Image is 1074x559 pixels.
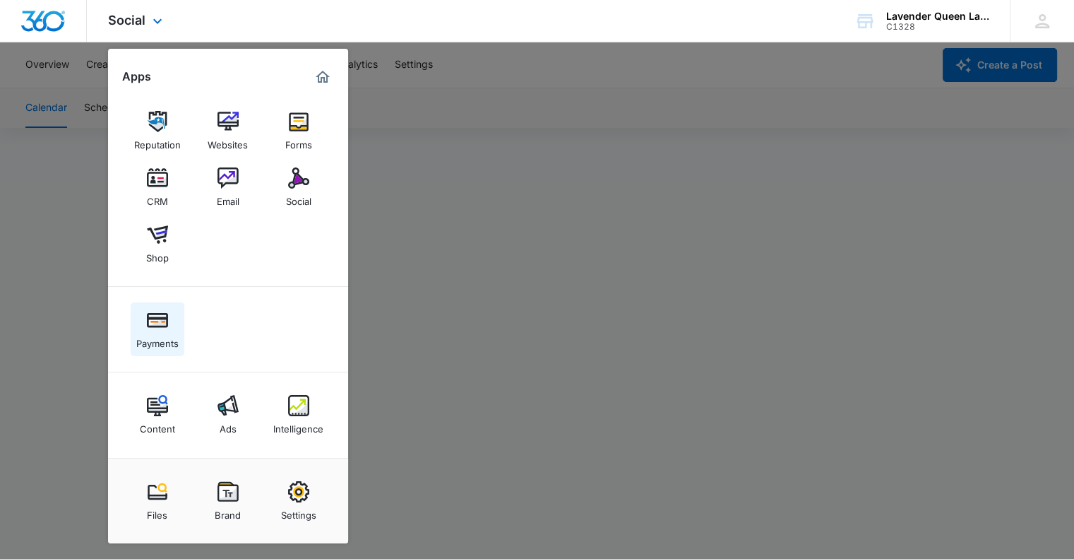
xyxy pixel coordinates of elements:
div: Brand [215,502,241,521]
a: Files [131,474,184,528]
a: Payments [131,302,184,356]
div: CRM [147,189,168,207]
div: Intelligence [273,416,323,435]
div: Files [147,502,167,521]
a: Shop [131,217,184,271]
div: Reputation [134,132,181,151]
a: CRM [131,160,184,214]
a: Social [272,160,326,214]
a: Reputation [131,104,184,158]
a: Marketing 360® Dashboard [311,66,334,88]
div: Shop [146,245,169,264]
a: Ads [201,388,255,442]
a: Email [201,160,255,214]
div: Settings [281,502,316,521]
div: Forms [285,132,312,151]
div: account name [886,11,989,22]
a: Forms [272,104,326,158]
a: Settings [272,474,326,528]
div: account id [886,22,989,32]
div: Email [217,189,239,207]
div: Social [286,189,311,207]
a: Intelligence [272,388,326,442]
a: Brand [201,474,255,528]
span: Social [108,13,145,28]
div: Content [140,416,175,435]
div: Payments [136,331,179,349]
a: Content [131,388,184,442]
h2: Apps [122,70,151,83]
a: Websites [201,104,255,158]
div: Ads [220,416,237,435]
div: Websites [208,132,248,151]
